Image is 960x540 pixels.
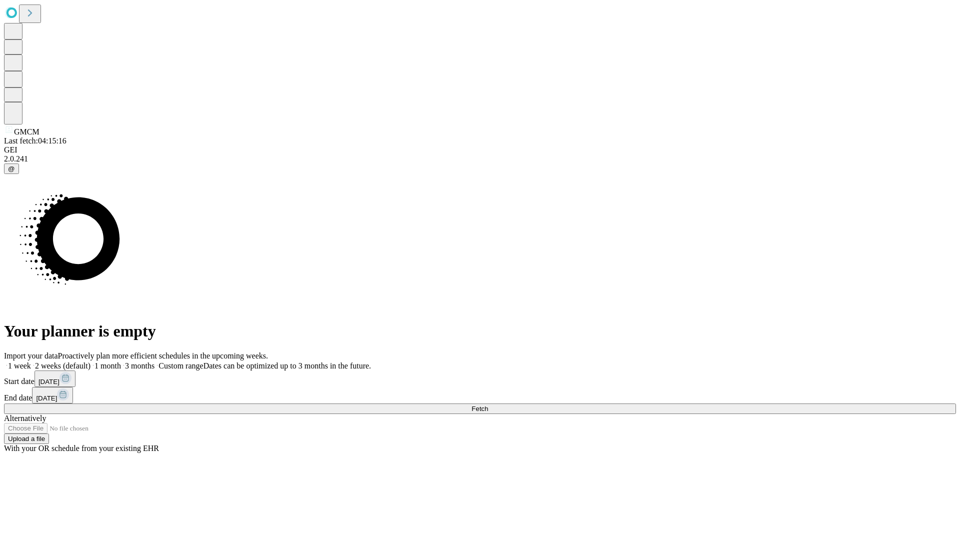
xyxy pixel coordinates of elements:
[4,322,956,340] h1: Your planner is empty
[4,351,58,360] span: Import your data
[8,165,15,172] span: @
[38,378,59,385] span: [DATE]
[94,361,121,370] span: 1 month
[4,163,19,174] button: @
[4,154,956,163] div: 2.0.241
[14,127,39,136] span: GMCM
[471,405,488,412] span: Fetch
[158,361,203,370] span: Custom range
[36,394,57,402] span: [DATE]
[4,444,159,452] span: With your OR schedule from your existing EHR
[4,136,66,145] span: Last fetch: 04:15:16
[203,361,371,370] span: Dates can be optimized up to 3 months in the future.
[35,361,90,370] span: 2 weeks (default)
[32,387,73,403] button: [DATE]
[4,387,956,403] div: End date
[8,361,31,370] span: 1 week
[125,361,154,370] span: 3 months
[4,403,956,414] button: Fetch
[4,145,956,154] div: GEI
[34,370,75,387] button: [DATE]
[4,414,46,422] span: Alternatively
[58,351,268,360] span: Proactively plan more efficient schedules in the upcoming weeks.
[4,433,49,444] button: Upload a file
[4,370,956,387] div: Start date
